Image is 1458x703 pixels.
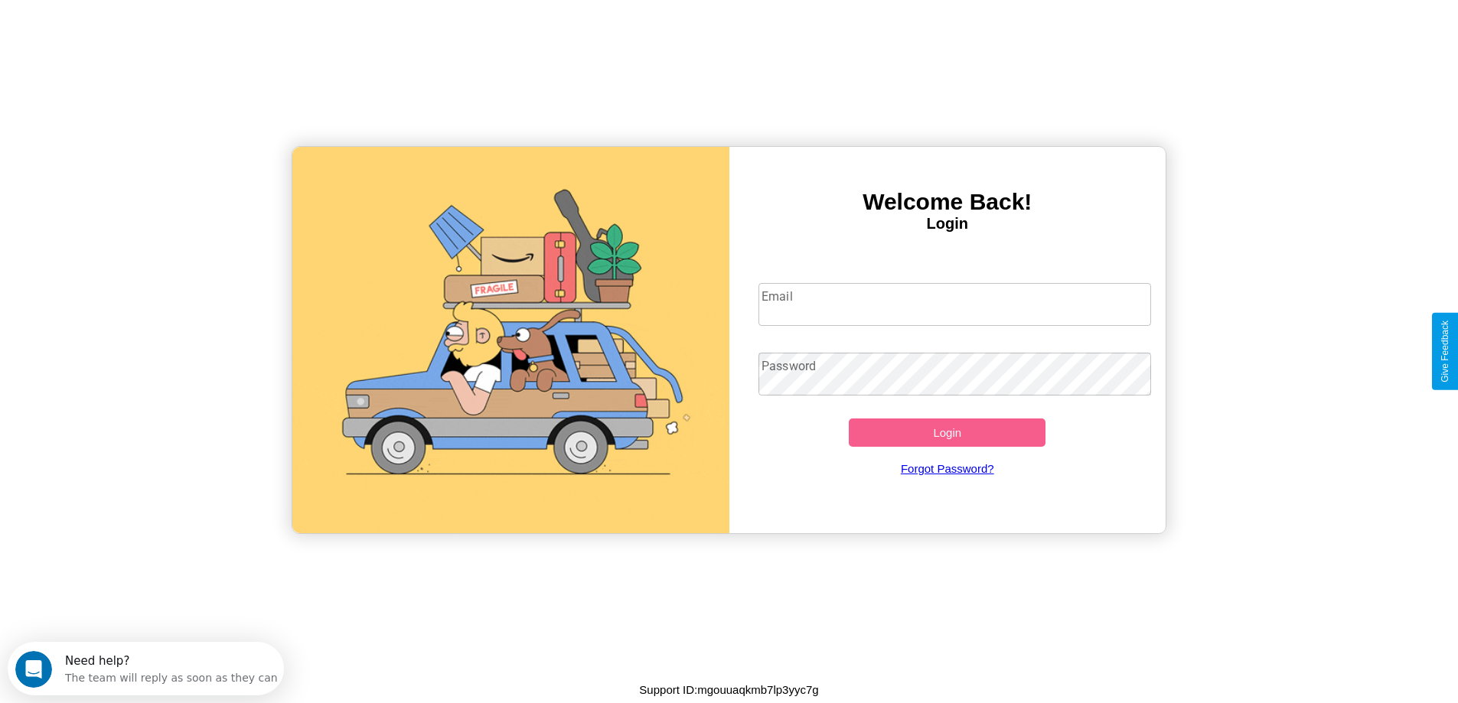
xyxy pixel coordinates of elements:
[639,679,818,700] p: Support ID: mgouuaqkmb7lp3yyc7g
[57,25,270,41] div: The team will reply as soon as they can
[849,418,1045,447] button: Login
[729,189,1166,215] h3: Welcome Back!
[8,642,284,695] iframe: Intercom live chat discovery launcher
[1440,321,1450,382] div: Give Feedback
[292,147,729,533] img: gif
[15,651,52,688] iframe: Intercom live chat
[751,447,1143,490] a: Forgot Password?
[729,215,1166,233] h4: Login
[6,6,285,48] div: Open Intercom Messenger
[57,13,270,25] div: Need help?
